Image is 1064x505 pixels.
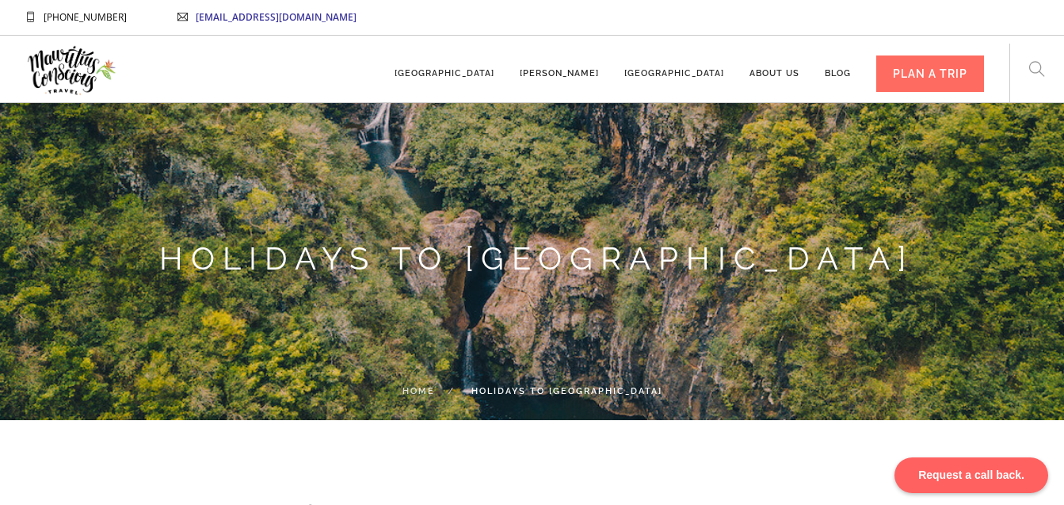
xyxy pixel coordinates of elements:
a: [GEOGRAPHIC_DATA] [624,44,724,88]
a: [PERSON_NAME] [520,44,599,88]
span: [PHONE_NUMBER] [44,10,127,24]
div: Request a call back. [894,457,1048,493]
a: Home [402,386,435,396]
a: [EMAIL_ADDRESS][DOMAIN_NAME] [196,10,357,24]
a: [GEOGRAPHIC_DATA] [395,44,494,88]
a: Blog [825,44,851,88]
li: Holidays to [GEOGRAPHIC_DATA] [435,382,662,401]
a: PLAN A TRIP [876,44,984,88]
img: Mauritius Conscious Travel [25,40,118,100]
a: About us [749,44,799,88]
div: PLAN A TRIP [876,55,984,92]
h2: Holidays to [GEOGRAPHIC_DATA] [81,239,992,277]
